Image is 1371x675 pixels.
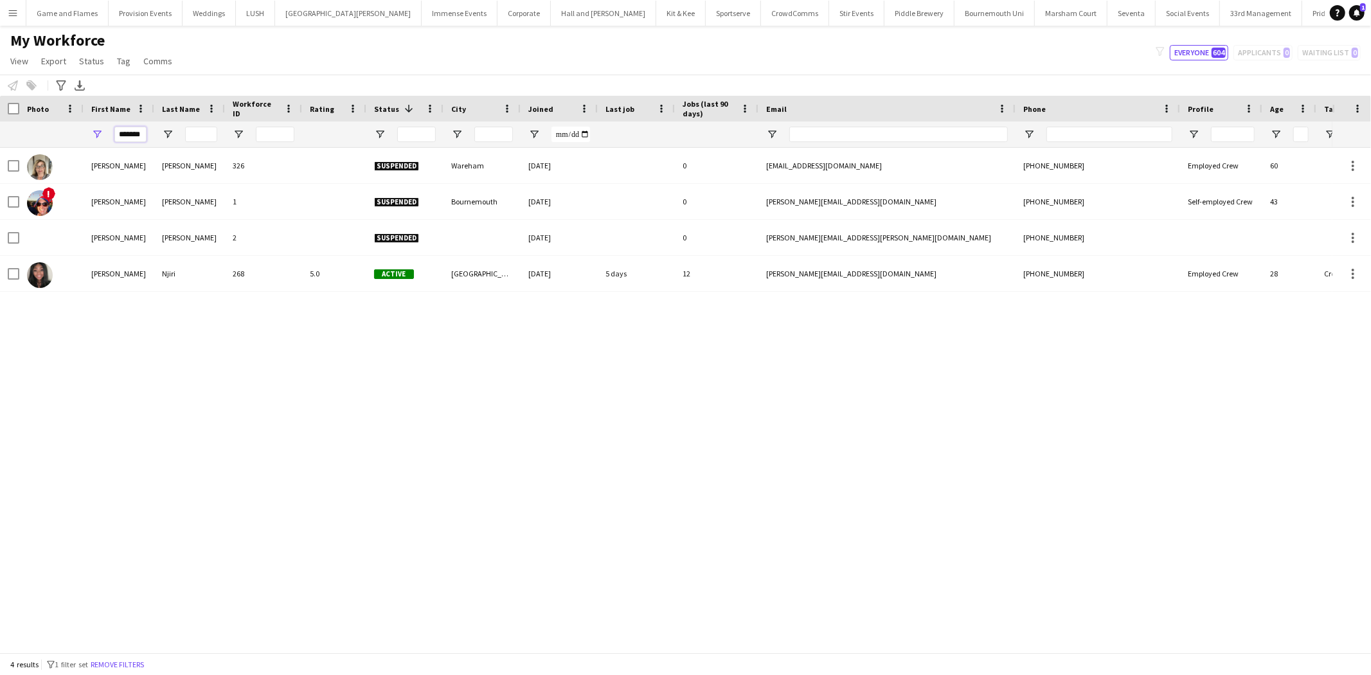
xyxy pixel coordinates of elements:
[521,148,598,183] div: [DATE]
[154,220,225,255] div: [PERSON_NAME]
[444,148,521,183] div: Wareham
[1016,184,1180,219] div: [PHONE_NUMBER]
[225,148,302,183] div: 326
[154,256,225,291] div: Njiri
[521,220,598,255] div: [DATE]
[10,31,105,50] span: My Workforce
[1107,1,1156,26] button: Seventa
[1262,148,1316,183] div: 60
[138,53,177,69] a: Comms
[310,104,334,114] span: Rating
[109,1,183,26] button: Provision Events
[1180,184,1262,219] div: Self-employed Crew
[758,256,1016,291] div: [PERSON_NAME][EMAIL_ADDRESS][DOMAIN_NAME]
[374,161,419,171] span: Suspended
[1046,127,1172,142] input: Phone Filter Input
[374,269,414,279] span: Active
[236,1,275,26] button: LUSH
[656,1,706,26] button: Kit & Kee
[55,660,88,669] span: 1 filter set
[5,53,33,69] a: View
[27,154,53,180] img: Vanessa Burton
[1016,256,1180,291] div: [PHONE_NUMBER]
[183,1,236,26] button: Weddings
[256,127,294,142] input: Workforce ID Filter Input
[1262,256,1316,291] div: 28
[185,127,217,142] input: Last Name Filter Input
[766,129,778,140] button: Open Filter Menu
[162,129,174,140] button: Open Filter Menu
[474,127,513,142] input: City Filter Input
[1211,127,1255,142] input: Profile Filter Input
[1270,129,1282,140] button: Open Filter Menu
[1212,48,1226,58] span: 604
[397,127,436,142] input: Status Filter Input
[275,1,422,26] button: [GEOGRAPHIC_DATA][PERSON_NAME]
[27,262,53,288] img: Vanessa Njiri
[1016,220,1180,255] div: [PHONE_NUMBER]
[758,220,1016,255] div: [PERSON_NAME][EMAIL_ADDRESS][PERSON_NAME][DOMAIN_NAME]
[1016,148,1180,183] div: [PHONE_NUMBER]
[84,256,154,291] div: [PERSON_NAME]
[444,184,521,219] div: Bournemouth
[41,55,66,67] span: Export
[143,55,172,67] span: Comms
[154,148,225,183] div: [PERSON_NAME]
[1180,256,1262,291] div: Employed Crew
[91,104,130,114] span: First Name
[225,220,302,255] div: 2
[112,53,136,69] a: Tag
[42,187,55,200] span: !
[1188,129,1199,140] button: Open Filter Menu
[154,184,225,219] div: [PERSON_NAME]
[36,53,71,69] a: Export
[521,256,598,291] div: [DATE]
[521,184,598,219] div: [DATE]
[1180,148,1262,183] div: Employed Crew
[789,127,1008,142] input: Email Filter Input
[1023,104,1046,114] span: Phone
[829,1,884,26] button: Stir Events
[72,78,87,93] app-action-btn: Export XLSX
[1188,104,1214,114] span: Profile
[1302,1,1367,26] button: Pride Festival
[374,129,386,140] button: Open Filter Menu
[551,1,656,26] button: Hall and [PERSON_NAME]
[598,256,675,291] div: 5 days
[766,104,787,114] span: Email
[79,55,104,67] span: Status
[758,184,1016,219] div: [PERSON_NAME][EMAIL_ADDRESS][DOMAIN_NAME]
[27,190,53,216] img: Vanessa Marsh
[374,197,419,207] span: Suspended
[1023,129,1035,140] button: Open Filter Menu
[233,129,244,140] button: Open Filter Menu
[1270,104,1284,114] span: Age
[884,1,954,26] button: Piddle Brewery
[1035,1,1107,26] button: Marsham Court
[53,78,69,93] app-action-btn: Advanced filters
[1324,129,1336,140] button: Open Filter Menu
[1349,5,1365,21] a: 1
[225,184,302,219] div: 1
[675,220,758,255] div: 0
[162,104,200,114] span: Last Name
[758,148,1016,183] div: [EMAIL_ADDRESS][DOMAIN_NAME]
[1360,3,1366,12] span: 1
[605,104,634,114] span: Last job
[954,1,1035,26] button: Bournemouth Uni
[1170,45,1228,60] button: Everyone604
[451,129,463,140] button: Open Filter Menu
[675,184,758,219] div: 0
[374,104,399,114] span: Status
[551,127,590,142] input: Joined Filter Input
[422,1,497,26] button: Immense Events
[26,1,109,26] button: Game and Flames
[528,104,553,114] span: Joined
[1156,1,1220,26] button: Social Events
[225,256,302,291] div: 268
[1262,184,1316,219] div: 43
[761,1,829,26] button: CrowdComms
[706,1,761,26] button: Sportserve
[74,53,109,69] a: Status
[10,55,28,67] span: View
